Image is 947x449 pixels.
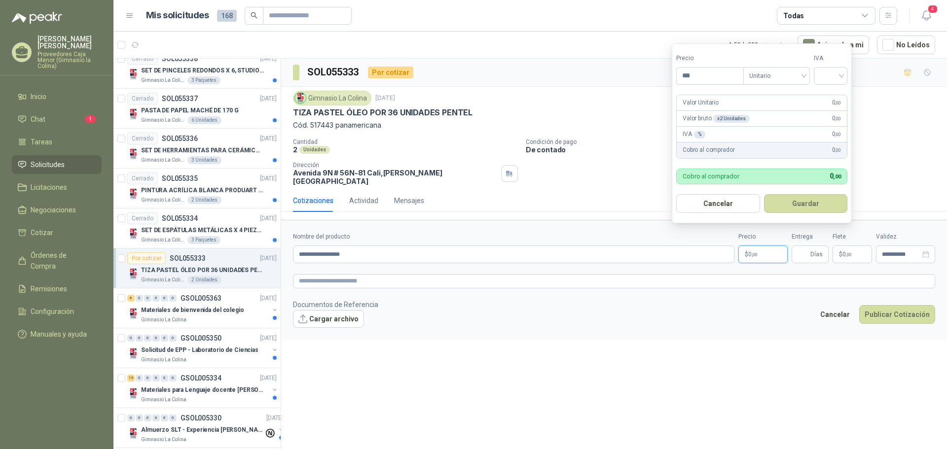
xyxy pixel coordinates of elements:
div: Por cotizar [368,67,413,78]
p: Cobro al comprador [683,146,734,155]
label: Precio [676,54,743,63]
p: GSOL005363 [181,295,221,302]
div: 0 [127,335,135,342]
p: [DATE] [260,94,277,104]
span: Negociaciones [31,205,76,215]
span: Manuales y ayuda [31,329,87,340]
p: Dirección [293,162,497,169]
div: 0 [152,295,160,302]
p: [DATE] [260,374,277,383]
div: Cerrado [127,212,158,224]
img: Company Logo [127,108,139,120]
button: No Leídos [877,35,935,54]
p: Avenida 9N # 56N-81 Cali , [PERSON_NAME][GEOGRAPHIC_DATA] [293,169,497,185]
div: 2 Unidades [187,276,221,284]
h1: Mis solicitudes [146,8,209,23]
span: Órdenes de Compra [31,250,92,272]
div: 0 [127,414,135,421]
p: Gimnasio La Colina [141,396,186,404]
span: ,00 [835,116,841,121]
div: Actividad [349,195,378,206]
p: 2 [293,145,297,154]
p: Almuerzo SLT - Experiencia [PERSON_NAME] [141,425,264,435]
p: Solicitud de EPP - Laboratorio de Ciencias [141,345,258,355]
a: Cotizar [12,223,102,242]
span: ,00 [833,173,841,180]
p: Gimnasio La Colina [141,156,185,164]
p: Proveedores Caja Menor (Gimnasio la Colina) [37,51,102,69]
img: Company Logo [127,388,139,400]
h3: SOL055333 [307,65,360,80]
img: Company Logo [127,308,139,320]
span: search [251,12,257,19]
div: 0 [169,375,177,381]
label: Nombre del producto [293,232,734,242]
span: Remisiones [31,283,67,294]
div: 0 [144,295,151,302]
p: TIZA PASTEL ÓLEO POR 36 UNIDADES PENTEL [141,266,264,275]
button: Cancelar [815,305,855,324]
span: 0 [832,98,841,107]
div: Cerrado [127,133,158,144]
p: Documentos de Referencia [293,299,378,310]
span: Solicitudes [31,159,65,170]
label: Flete [833,232,872,242]
div: 0 [144,375,151,381]
p: [DATE] [266,414,283,423]
div: 2 Unidades [187,196,221,204]
a: CerradoSOL055334[DATE] Company LogoSET DE ESPÁTULAS METÁLICAS X 4 PIEZASGimnasio La Colina3 Paquetes [113,208,281,248]
label: Validez [876,232,935,242]
p: Condición de pago [526,138,943,145]
div: 0 [152,414,160,421]
div: 0 [152,375,160,381]
div: 0 [152,335,160,342]
div: 6 Unidades [187,116,221,124]
div: 0 [136,295,143,302]
span: 4 [927,4,938,14]
span: 168 [217,10,237,22]
a: Tareas [12,133,102,151]
div: 0 [136,375,143,381]
p: [DATE] [260,134,277,143]
p: Gimnasio La Colina [141,356,186,364]
div: 0 [161,414,168,421]
span: $ [839,251,842,257]
p: GSOL005330 [181,414,221,421]
div: Gimnasio La Colina [293,91,371,105]
div: 0 [161,375,168,381]
p: Gimnasio La Colina [141,316,186,324]
span: 0 [830,172,841,180]
div: 0 [136,414,143,421]
p: Materiales para Lenguaje docente [PERSON_NAME] [141,385,264,395]
p: [DATE] [260,334,277,343]
span: ,00 [835,148,841,153]
span: Chat [31,114,45,125]
p: TIZA PASTEL ÓLEO POR 36 UNIDADES PENTEL [293,107,473,118]
div: 0 [169,414,177,421]
p: $0,00 [738,245,788,263]
p: Cantidad [293,138,518,145]
p: SOL055333 [170,255,206,262]
span: 0 [748,251,758,257]
a: Por cotizarSOL055333[DATE] Company LogoTIZA PASTEL ÓLEO POR 36 UNIDADES PENTELGimnasio La Colina2... [113,248,281,288]
p: SOL055337 [162,95,198,102]
a: CerradoSOL055338[DATE] Company LogoSET DE PINCELES REDONDOS X 6, STUDIO 306Gimnasio La Colina3 Pa... [113,49,281,89]
a: Chat1 [12,110,102,129]
div: Cerrado [127,93,158,104]
p: Gimnasio La Colina [141,276,185,284]
div: Unidades [299,146,330,154]
span: Configuración [31,306,74,317]
label: Entrega [792,232,829,242]
button: Guardar [764,194,848,213]
p: Gimnasio La Colina [141,116,185,124]
span: Licitaciones [31,182,67,193]
p: GSOL005334 [181,375,221,381]
p: SET DE ESPÁTULAS METÁLICAS X 4 PIEZAS [141,226,264,235]
p: [DATE] [260,54,277,64]
a: 0 0 0 0 0 0 GSOL005330[DATE] Company LogoAlmuerzo SLT - Experiencia [PERSON_NAME]Gimnasio La Colina [127,412,285,444]
p: Valor bruto [683,114,750,123]
p: SET DE HERRAMIENTAS PARA CERÁMICA EN MADERA X 5 PIEZAS [141,146,264,155]
div: Cerrado [127,173,158,184]
p: Gimnasio La Colina [141,196,185,204]
p: SOL055338 [162,55,198,62]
